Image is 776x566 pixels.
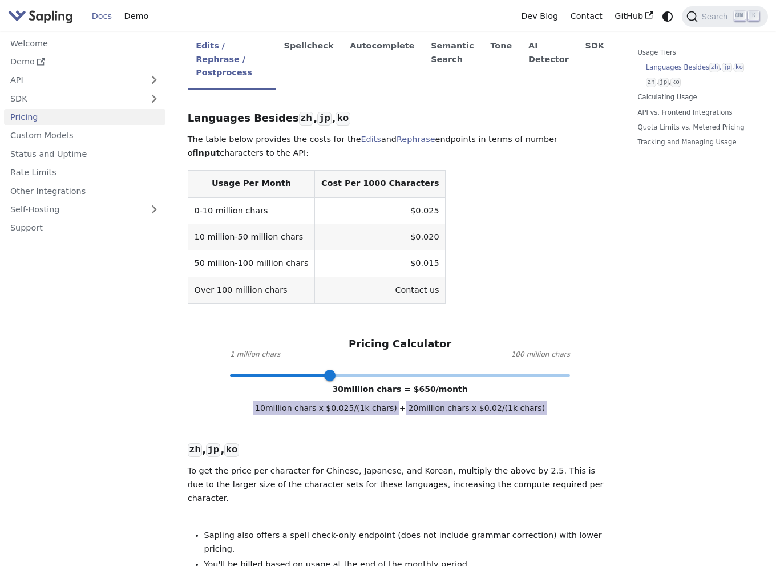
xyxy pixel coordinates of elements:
span: Search [698,12,734,21]
a: Contact [564,7,609,25]
li: Tone [482,31,520,90]
td: 50 million-100 million chars [188,250,314,277]
img: Sapling.ai [8,8,73,25]
a: Self-Hosting [4,201,165,218]
a: Custom Models [4,127,165,144]
td: Over 100 million chars [188,277,314,303]
td: 10 million-50 million chars [188,224,314,250]
a: API [4,72,143,88]
code: jp [722,63,732,72]
button: Expand sidebar category 'API' [143,72,165,88]
li: Semantic Search [423,31,482,90]
code: jp [206,443,220,457]
a: Dev Blog [515,7,564,25]
span: 30 million chars = $ 650 /month [333,385,468,394]
code: zh [709,63,720,72]
button: Expand sidebar category 'SDK' [143,90,165,107]
td: $0.025 [315,197,446,224]
span: 20 million chars x $ 0.02 /(1k chars) [406,401,547,415]
a: GitHub [608,7,659,25]
a: Usage Tiers [638,47,755,58]
a: SDK [4,90,143,107]
a: zh,jp,ko [646,77,751,88]
code: jp [658,78,669,87]
h3: Languages Besides , , [188,112,613,125]
a: Rate Limits [4,164,165,181]
a: Demo [4,54,165,70]
button: Switch between dark and light mode (currently system mode) [660,8,676,25]
li: Sapling also offers a spell check-only endpoint (does not include grammar correction) with lower ... [204,529,613,556]
th: Cost Per 1000 Characters [315,171,446,197]
a: Quota Limits vs. Metered Pricing [638,122,755,133]
span: 1 million chars [230,349,280,361]
a: Languages Besideszh,jp,ko [646,62,751,73]
li: Autocomplete [342,31,423,90]
p: To get the price per character for Chinese, Japanese, and Korean, multiply the above by 2.5. This... [188,464,613,505]
a: Support [4,220,165,236]
code: ko [734,63,744,72]
a: Docs [86,7,118,25]
h3: Pricing Calculator [349,338,451,351]
a: Other Integrations [4,183,165,199]
li: Spellcheck [276,31,342,90]
td: $0.020 [315,224,446,250]
a: Sapling.ai [8,8,77,25]
a: Rephrase [397,135,435,144]
a: Tracking and Managing Usage [638,137,755,148]
a: Calculating Usage [638,92,755,103]
code: zh [188,443,202,457]
a: Pricing [4,109,165,126]
span: 10 million chars x $ 0.025 /(1k chars) [253,401,399,415]
span: 100 million chars [511,349,570,361]
code: ko [336,112,350,126]
a: Edits [361,135,381,144]
code: ko [670,78,681,87]
strong: input [196,148,220,157]
code: zh [299,112,313,126]
li: AI Detector [520,31,577,90]
span: + [399,403,406,413]
a: API vs. Frontend Integrations [638,107,755,118]
li: Edits / Rephrase / Postprocess [188,31,276,90]
td: $0.015 [315,250,446,277]
h3: , , [188,443,613,456]
td: Contact us [315,277,446,303]
a: Status and Uptime [4,145,165,162]
a: Demo [118,7,155,25]
code: zh [646,78,656,87]
code: jp [317,112,332,126]
li: SDK [577,31,612,90]
th: Usage Per Month [188,171,314,197]
p: The table below provides the costs for the and endpoints in terms of number of characters to the ... [188,133,613,160]
code: ko [224,443,239,457]
kbd: K [748,11,759,21]
a: Welcome [4,35,165,51]
td: 0-10 million chars [188,197,314,224]
button: Search (Ctrl+K) [682,6,767,27]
